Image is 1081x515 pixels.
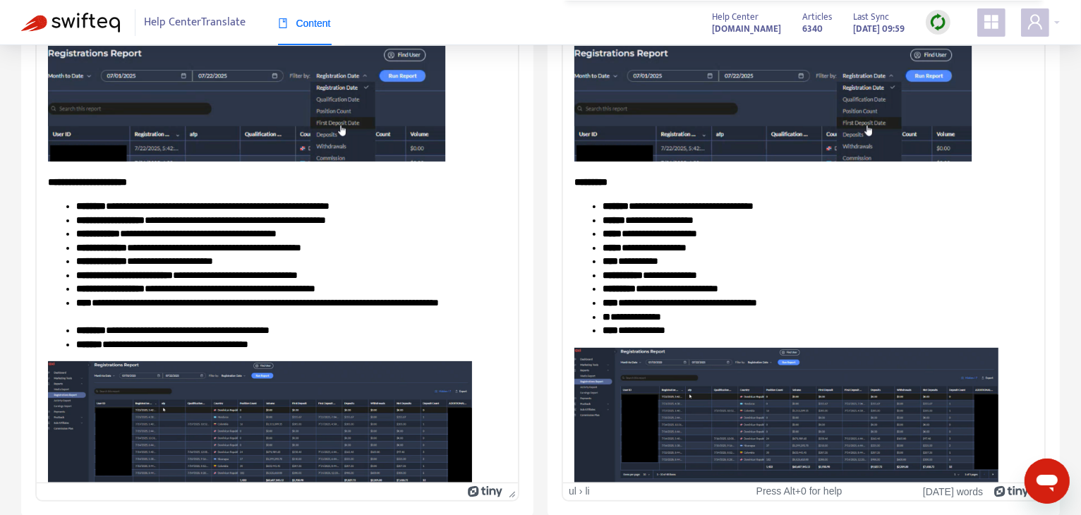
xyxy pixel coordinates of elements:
[923,485,983,497] button: [DATE] words
[21,13,120,32] img: Swifteq
[929,13,947,31] img: sync.dc5367851b00ba804db3.png
[802,21,823,37] strong: 6340
[983,13,1000,30] span: appstore
[503,483,518,500] div: Press the Up and Down arrow keys to resize the editor.
[278,18,331,29] span: Content
[712,21,781,37] strong: [DOMAIN_NAME]
[586,485,590,497] div: li
[712,20,781,37] a: [DOMAIN_NAME]
[802,9,832,25] span: Articles
[145,9,246,36] span: Help Center Translate
[723,485,876,497] div: Press Alt+0 for help
[1025,459,1070,504] iframe: メッセージングウィンドウを開くボタン
[712,9,759,25] span: Help Center
[468,485,503,497] a: Powered by Tiny
[1027,13,1044,30] span: user
[994,485,1029,497] a: Powered by Tiny
[853,9,889,25] span: Last Sync
[853,21,905,37] strong: [DATE] 09:59
[579,485,583,497] div: ›
[569,485,576,497] div: ul
[278,18,288,28] span: book
[11,347,435,497] img: 49784300518297
[563,1,1044,483] iframe: Rich Text Area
